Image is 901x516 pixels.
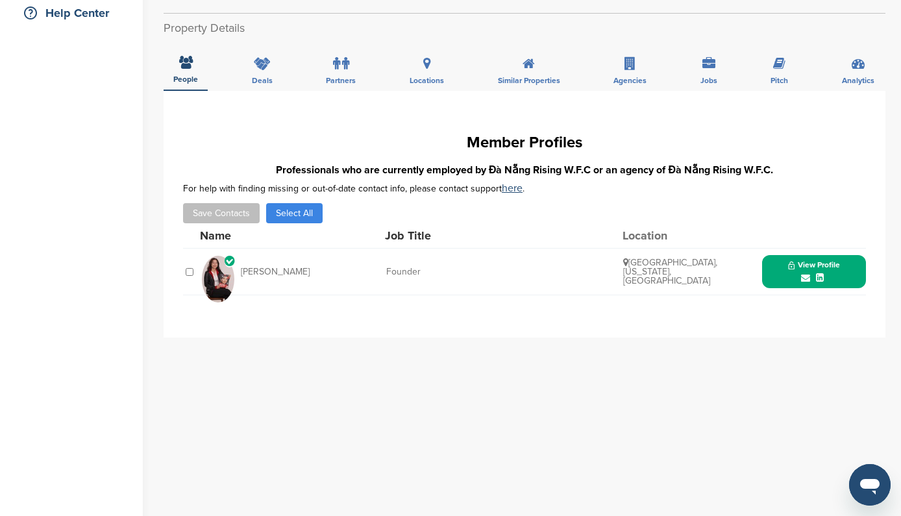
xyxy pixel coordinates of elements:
div: Help Center [19,1,130,25]
div: Job Title [385,230,580,241]
span: Similar Properties [498,77,560,84]
span: Jobs [700,77,717,84]
div: For help with finding missing or out-of-date contact info, please contact support . [183,183,866,193]
button: Save Contacts [183,203,260,223]
span: [PERSON_NAME] [241,267,310,276]
a: here [502,182,523,195]
span: Pitch [771,77,788,84]
h3: Professionals who are currently employed by Đà Nẵng Rising W.F.C or an agency of Đà Nẵng Rising W... [183,162,866,178]
span: View Profile [788,261,840,270]
h1: Member Profiles [183,131,866,154]
div: [GEOGRAPHIC_DATA], [US_STATE], [GEOGRAPHIC_DATA] [623,258,721,286]
span: Agencies [613,77,647,84]
span: Analytics [842,77,874,84]
a: Photo for michelle [PERSON_NAME] Founder [GEOGRAPHIC_DATA], [US_STATE], [GEOGRAPHIC_DATA] View Pr... [202,249,866,295]
img: Photo for michelle [202,256,234,302]
span: Deals [252,77,273,84]
span: Partners [326,77,356,84]
div: Founder [386,267,581,276]
div: Name [200,230,343,241]
iframe: Button to launch messaging window [849,464,891,506]
span: People [173,75,198,83]
span: Locations [410,77,444,84]
div: Location [623,230,720,241]
h2: Property Details [164,19,885,37]
button: Select All [266,203,323,223]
